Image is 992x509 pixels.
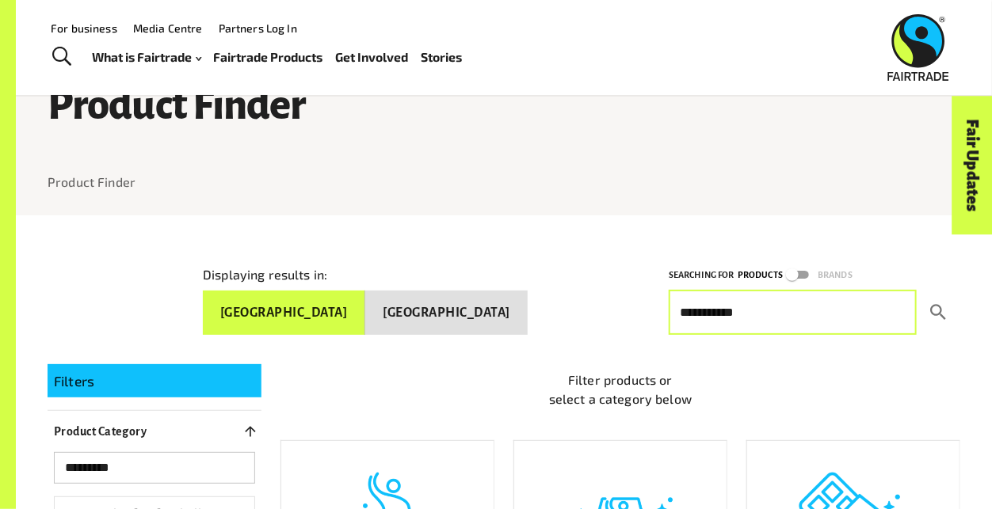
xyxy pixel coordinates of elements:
h1: Product Finder [48,83,960,128]
p: Products [738,268,783,283]
a: Toggle Search [43,37,82,77]
p: Searching for [669,268,734,283]
nav: breadcrumb [48,173,960,192]
p: Filter products or select a category below [280,370,960,408]
p: Displaying results in: [203,265,327,284]
button: [GEOGRAPHIC_DATA] [203,291,365,335]
a: Fairtrade Products [213,46,322,68]
a: Stories [421,46,462,68]
a: Get Involved [335,46,408,68]
button: [GEOGRAPHIC_DATA] [365,291,527,335]
a: Media Centre [133,21,203,35]
p: Filters [54,370,255,391]
button: Product Category [48,417,261,446]
a: Partners Log In [219,21,297,35]
a: Product Finder [48,174,135,189]
a: For business [51,21,117,35]
a: What is Fairtrade [92,46,201,68]
p: Brands [818,268,853,283]
p: Product Category [54,422,147,441]
img: Fairtrade Australia New Zealand logo [888,14,949,81]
